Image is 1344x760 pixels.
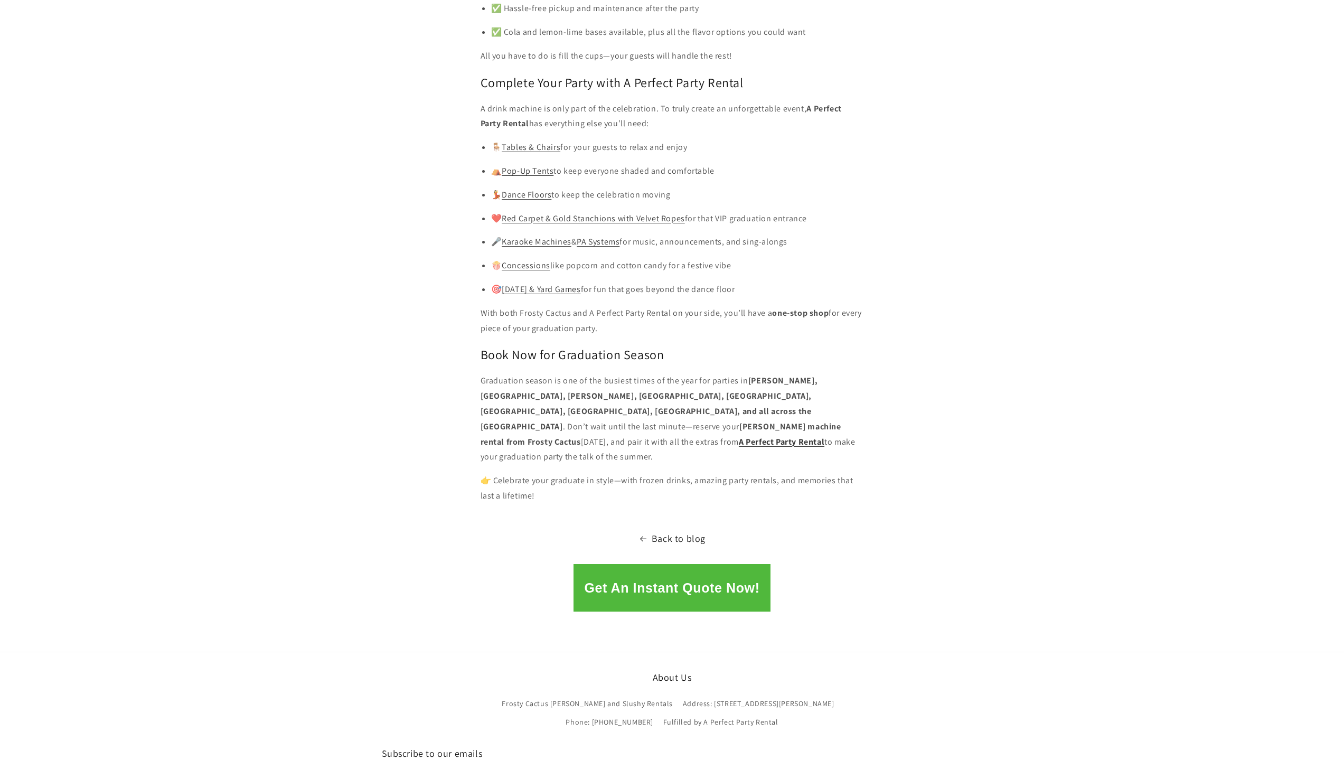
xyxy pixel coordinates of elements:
[491,282,864,297] p: 🎯 for fun that goes beyond the dance floor
[481,346,864,363] h2: Book Now for Graduation Season
[502,697,673,713] a: Frosty Cactus [PERSON_NAME] and Slushy Rentals
[481,101,864,132] p: A drink machine is only part of the celebration. To truly create an unforgettable event, has ever...
[491,187,864,203] p: 💃 to keep the celebration moving
[17,27,25,36] img: website_grey.svg
[502,189,551,200] a: Dance Floors
[472,671,873,683] h2: About Us
[481,49,864,64] p: All you have to do is fill the cups—your guests will handle the rest!
[40,62,95,69] div: Domain Overview
[502,260,550,271] a: Concessions
[577,236,619,247] a: PA Systems
[502,142,560,153] a: Tables & Chairs
[30,17,52,25] div: v 4.0.25
[481,375,818,431] strong: [PERSON_NAME], [GEOGRAPHIC_DATA], [PERSON_NAME], [GEOGRAPHIC_DATA], [GEOGRAPHIC_DATA], [GEOGRAPHI...
[683,695,834,713] a: Address: [STREET_ADDRESS][PERSON_NAME]
[382,747,672,759] h2: Subscribe to our emails
[481,373,864,465] p: Graduation season is one of the busiest times of the year for parties in . Don’t wait until the l...
[29,61,37,70] img: tab_domain_overview_orange.svg
[117,62,178,69] div: Keywords by Traffic
[481,306,864,336] p: With both Frosty Cactus and A Perfect Party Rental on your side, you’ll have a for every piece of...
[27,27,116,36] div: Domain: [DOMAIN_NAME]
[105,61,114,70] img: tab_keywords_by_traffic_grey.svg
[491,1,864,16] p: ✅ Hassle-free pickup and maintenance after the party
[566,713,653,731] a: Phone: [PHONE_NUMBER]
[491,234,864,250] p: 🎤 & for music, announcements, and sing-alongs
[574,564,770,612] button: Get An Instant Quote Now!
[491,211,864,227] p: ❤️ for that VIP graduation entrance
[502,213,685,224] a: Red Carpet & Gold Stanchions with Velvet Ropes
[739,436,824,447] a: A Perfect Party Rental
[502,165,553,176] a: Pop-Up Tents
[481,421,841,447] strong: [PERSON_NAME] machine rental from Frosty Cactus
[502,236,571,247] a: Karaoke Machines
[491,164,864,179] p: ⛺️ to keep everyone shaded and comfortable
[481,473,864,504] p: 👉 Celebrate your graduate in style—with frozen drinks, amazing party rentals, and memories that l...
[663,713,778,731] a: Fulfilled by A Perfect Party Rental
[502,284,580,295] a: [DATE] & Yard Games
[17,17,25,25] img: logo_orange.svg
[491,258,864,274] p: 🍿 like popcorn and cotton candy for a festive vibe
[772,307,829,318] strong: one-stop shop
[491,25,864,40] p: ✅ Cola and lemon-lime bases available, plus all the flavor options you could want
[481,103,842,129] strong: A Perfect Party Rental
[481,74,864,91] h2: Complete Your Party with A Perfect Party Rental
[491,140,864,155] p: 🪑 for your guests to relax and enjoy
